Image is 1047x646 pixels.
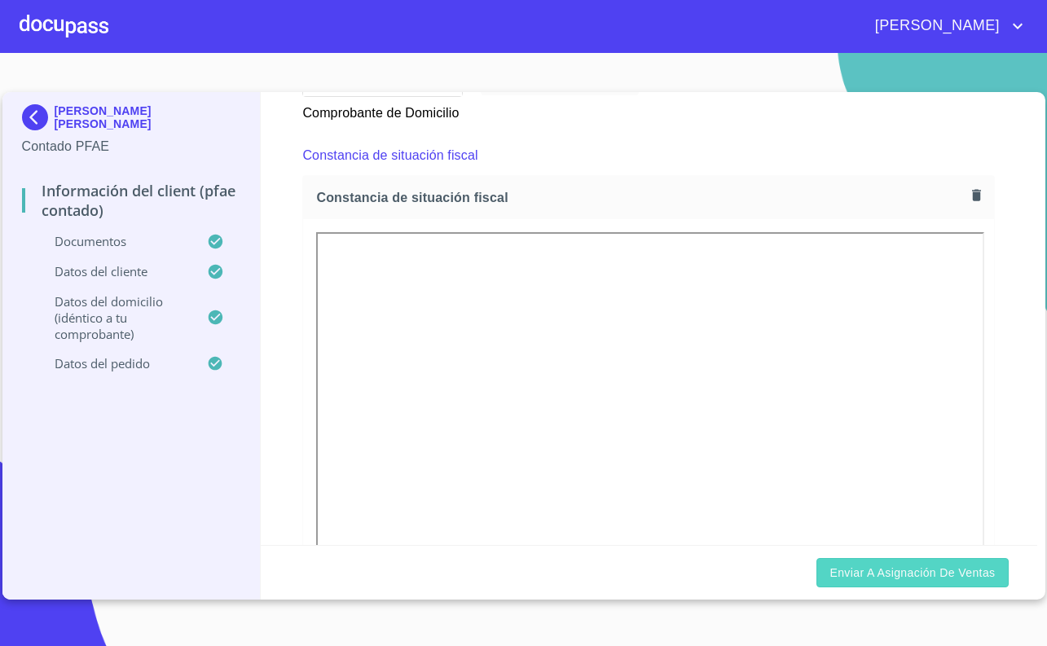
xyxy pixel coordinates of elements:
p: Datos del pedido [22,355,208,371]
p: Datos del domicilio (idéntico a tu comprobante) [22,293,208,342]
button: Enviar a Asignación de Ventas [816,558,1008,588]
p: [PERSON_NAME] [PERSON_NAME] [55,104,241,130]
button: account of current user [863,13,1027,39]
p: Datos del cliente [22,263,208,279]
span: Constancia de situación fiscal [316,189,966,206]
p: Documentos [22,233,208,249]
div: [PERSON_NAME] [PERSON_NAME] [22,104,241,137]
p: Contado PFAE [22,137,241,156]
p: Información del Client (PFAE contado) [22,181,241,220]
span: Enviar a Asignación de Ventas [829,563,995,583]
img: Docupass spot blue [22,104,55,130]
span: [PERSON_NAME] [863,13,1008,39]
p: Constancia de situación fiscal [302,146,477,165]
p: Comprobante de Domicilio [302,97,460,123]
